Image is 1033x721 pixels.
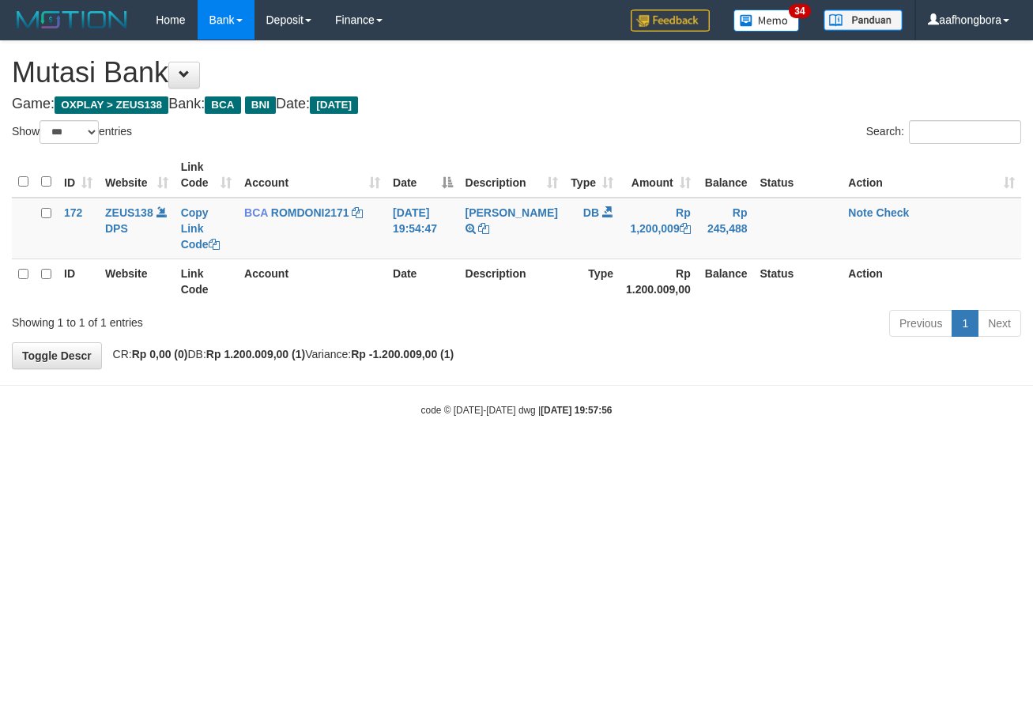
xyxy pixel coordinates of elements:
[697,153,754,198] th: Balance
[352,206,363,219] a: Copy ROMDONI2171 to clipboard
[105,206,153,219] a: ZEUS138
[175,153,238,198] th: Link Code: activate to sort column ascending
[866,120,1021,144] label: Search:
[583,206,599,219] span: DB
[952,310,978,337] a: 1
[99,198,175,259] td: DPS
[789,4,810,18] span: 34
[909,120,1021,144] input: Search:
[459,259,564,304] th: Description
[132,348,188,360] strong: Rp 0,00 (0)
[205,96,240,114] span: BCA
[181,206,220,251] a: Copy Link Code
[175,259,238,304] th: Link Code
[697,198,754,259] td: Rp 245,488
[733,9,800,32] img: Button%20Memo.svg
[12,308,419,330] div: Showing 1 to 1 of 1 entries
[620,259,697,304] th: Rp 1.200.009,00
[824,9,903,31] img: panduan.png
[58,153,99,198] th: ID: activate to sort column ascending
[697,259,754,304] th: Balance
[12,57,1021,89] h1: Mutasi Bank
[12,342,102,369] a: Toggle Descr
[541,405,612,416] strong: [DATE] 19:57:56
[680,222,691,235] a: Copy Rp 1,200,009 to clipboard
[244,206,268,219] span: BCA
[271,206,349,219] a: ROMDONI2171
[40,120,99,144] select: Showentries
[842,259,1021,304] th: Action
[12,8,132,32] img: MOTION_logo.png
[564,259,620,304] th: Type
[105,348,454,360] span: CR: DB: Variance:
[564,153,620,198] th: Type: activate to sort column ascending
[421,405,613,416] small: code © [DATE]-[DATE] dwg |
[99,153,175,198] th: Website: activate to sort column ascending
[351,348,454,360] strong: Rp -1.200.009,00 (1)
[386,153,458,198] th: Date: activate to sort column descending
[310,96,358,114] span: [DATE]
[238,153,386,198] th: Account: activate to sort column ascending
[978,310,1021,337] a: Next
[466,206,558,219] a: [PERSON_NAME]
[754,153,843,198] th: Status
[754,259,843,304] th: Status
[58,259,99,304] th: ID
[620,198,697,259] td: Rp 1,200,009
[12,96,1021,112] h4: Game: Bank: Date:
[842,153,1021,198] th: Action: activate to sort column ascending
[631,9,710,32] img: Feedback.jpg
[238,259,386,304] th: Account
[99,259,175,304] th: Website
[206,348,305,360] strong: Rp 1.200.009,00 (1)
[245,96,276,114] span: BNI
[64,206,82,219] span: 172
[12,120,132,144] label: Show entries
[848,206,873,219] a: Note
[876,206,909,219] a: Check
[478,222,489,235] a: Copy SITI MAEMUNAH to clipboard
[55,96,168,114] span: OXPLAY > ZEUS138
[620,153,697,198] th: Amount: activate to sort column ascending
[459,153,564,198] th: Description: activate to sort column ascending
[386,259,458,304] th: Date
[386,198,458,259] td: [DATE] 19:54:47
[889,310,952,337] a: Previous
